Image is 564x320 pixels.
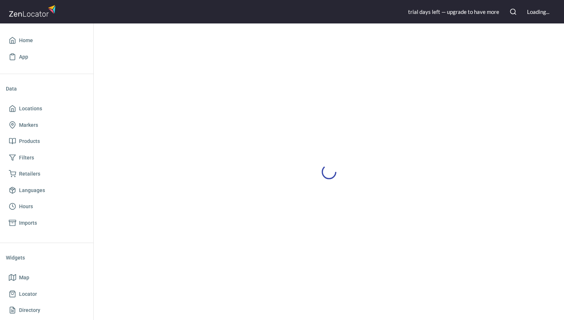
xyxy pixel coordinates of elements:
span: Filters [19,153,34,162]
img: zenlocator [9,3,58,19]
a: Filters [6,150,87,166]
span: Imports [19,218,37,228]
span: Languages [19,186,45,195]
span: Markers [19,121,38,130]
span: Home [19,36,33,45]
span: Locator [19,290,37,299]
span: App [19,52,28,62]
span: Retailers [19,169,40,179]
a: Home [6,32,87,49]
span: Map [19,273,29,282]
a: Retailers [6,166,87,182]
a: Map [6,269,87,286]
a: Hours [6,198,87,215]
li: Widgets [6,249,87,266]
a: Markers [6,117,87,133]
a: Imports [6,215,87,231]
span: Directory [19,306,40,315]
div: trial day s left — upgrade to have more [408,8,499,16]
button: Search [505,4,521,20]
div: Loading... [527,8,549,16]
a: App [6,49,87,65]
a: Directory [6,302,87,319]
a: Products [6,133,87,150]
a: Locations [6,100,87,117]
span: Products [19,137,40,146]
a: Languages [6,182,87,199]
span: Hours [19,202,33,211]
li: Data [6,80,87,98]
a: Locator [6,286,87,302]
span: Locations [19,104,42,113]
